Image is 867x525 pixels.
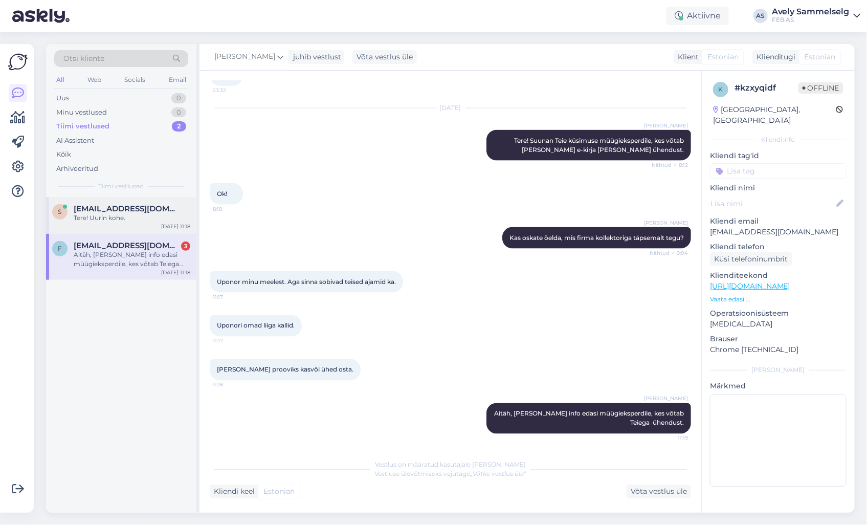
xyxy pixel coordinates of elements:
[213,381,251,389] span: 11:18
[74,204,180,213] span: siljalaht@gmail.com
[56,149,71,160] div: Kõik
[375,461,526,468] span: Vestlus on määratud kasutajale [PERSON_NAME]
[674,52,699,62] div: Klient
[217,190,227,198] span: Ok!
[74,213,190,223] div: Tere! Uurin kohe.
[719,85,723,93] span: k
[710,150,847,161] p: Kliendi tag'id
[54,73,66,86] div: All
[710,216,847,227] p: Kliendi email
[772,8,850,16] div: Avely Sammelselg
[217,322,295,330] span: Uponori omad liiga kallid.
[213,205,251,213] span: 8:18
[122,73,147,86] div: Socials
[161,269,190,276] div: [DATE] 11:18
[798,82,843,94] span: Offline
[214,51,275,62] span: [PERSON_NAME]
[63,53,104,64] span: Otsi kliente
[710,365,847,375] div: [PERSON_NAME]
[171,93,186,103] div: 0
[627,485,691,498] div: Võta vestlus üle
[161,223,190,230] div: [DATE] 11:18
[752,52,796,62] div: Klienditugi
[167,73,188,86] div: Email
[710,344,847,355] p: Chrome [TECHNICAL_ID]
[8,52,28,72] img: Askly Logo
[85,73,103,86] div: Web
[210,103,691,113] div: [DATE]
[172,121,186,132] div: 2
[710,183,847,193] p: Kliendi nimi
[707,52,739,62] span: Estonian
[710,308,847,319] p: Operatsioonisüsteem
[710,270,847,281] p: Klienditeekond
[710,242,847,252] p: Kliendi telefon
[710,252,792,266] div: Küsi telefoninumbrit
[99,182,144,191] span: Tiimi vestlused
[650,434,688,442] span: 11:19
[217,366,353,374] span: [PERSON_NAME] prooviks kasvõi ühed osta.
[710,135,847,144] div: Kliendi info
[171,107,186,118] div: 0
[56,107,107,118] div: Minu vestlused
[710,334,847,344] p: Brauser
[710,198,835,209] input: Lisa nimi
[210,486,255,497] div: Kliendi keel
[56,121,109,132] div: Tiimi vestlused
[181,242,190,251] div: 3
[58,245,62,252] span: f
[644,219,688,227] span: [PERSON_NAME]
[772,16,850,24] div: FEB AS
[710,319,847,330] p: [MEDICAL_DATA]
[470,470,526,477] i: „Võtke vestlus üle”
[74,241,180,250] span: felikavendel35@gmail.com
[494,410,685,427] span: Aitäh, [PERSON_NAME] info edasi müügieksperdile, kes võtab Teiega ühendust.
[805,52,836,62] span: Estonian
[710,227,847,237] p: [EMAIL_ADDRESS][DOMAIN_NAME]
[710,281,790,291] a: [URL][DOMAIN_NAME]
[374,470,526,477] span: Vestluse ülevõtmiseks vajutage
[58,208,62,215] span: s
[56,164,98,174] div: Arhiveeritud
[772,8,861,24] a: Avely SammelselgFEB AS
[56,136,94,146] div: AI Assistent
[644,122,688,129] span: [PERSON_NAME]
[710,381,847,391] p: Märkmed
[56,93,69,103] div: Uus
[217,278,396,286] span: Uponor minu meelest. Aga sinna sobivad teised ajamid ka.
[666,7,729,25] div: Aktiivne
[289,52,341,62] div: juhib vestlust
[352,50,417,64] div: Võta vestlus üle
[710,163,847,179] input: Lisa tag
[263,486,295,497] span: Estonian
[644,395,688,403] span: [PERSON_NAME]
[650,161,688,169] span: Nähtud ✓ 8:12
[213,293,251,301] span: 11:17
[650,249,688,257] span: Nähtud ✓ 9:04
[213,86,251,94] span: 23:32
[710,295,847,304] p: Vaata edasi ...
[514,137,685,154] span: Tere! Suunan Teie küsimuse müügieksperdile, kes võtab [PERSON_NAME] e-kirja [PERSON_NAME] ühendust.
[753,9,768,23] div: AS
[713,104,836,126] div: [GEOGRAPHIC_DATA], [GEOGRAPHIC_DATA]
[735,82,798,94] div: # kzxyqidf
[74,250,190,269] div: Aitäh, [PERSON_NAME] info edasi müügieksperdile, kes võtab Teiega ühendust.
[509,234,684,242] span: Kas oskate öelda, mis firma kollektoriga täpsemalt tegu?
[213,337,251,345] span: 11:17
